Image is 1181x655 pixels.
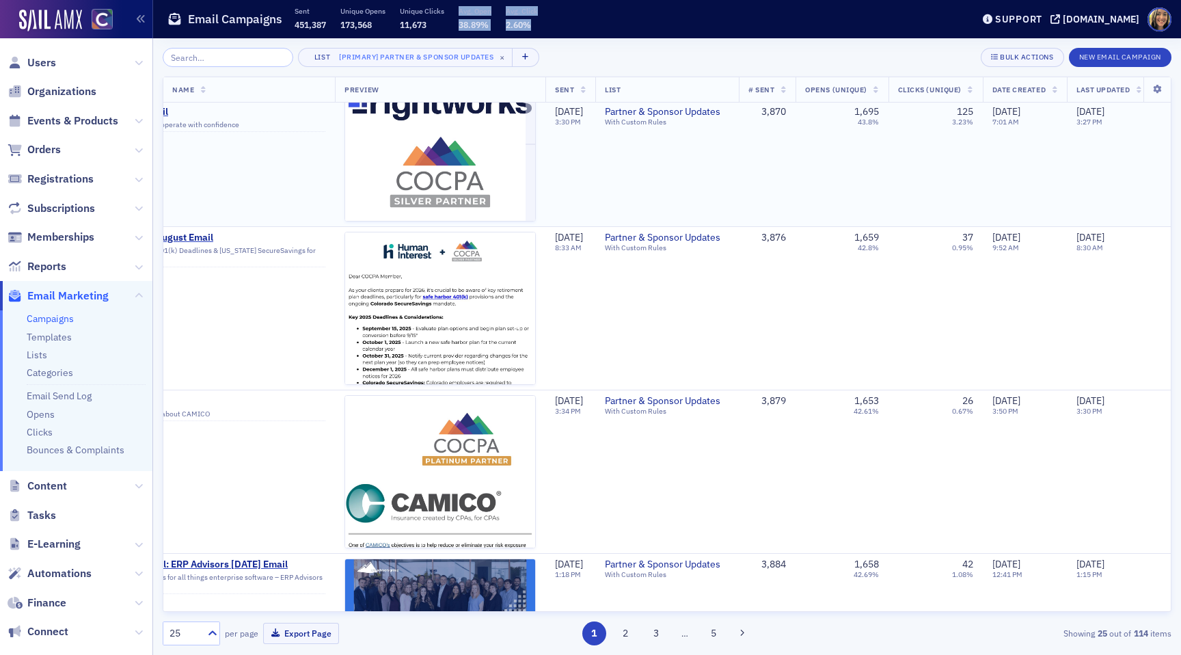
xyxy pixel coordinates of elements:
[345,232,535,647] img: email-preview-2203.jpeg
[27,390,92,402] a: Email Send Log
[962,395,973,407] div: 26
[27,312,74,325] a: Campaigns
[854,570,879,579] div: 42.69%
[57,573,325,594] div: Meet your local sponsors for all things enterprise software – ERP Advisors Group!
[952,407,973,416] div: 0.67%
[57,135,325,144] div: EC-14008509
[1148,8,1171,31] span: Profile
[962,232,973,244] div: 37
[605,395,729,407] a: Partner & Sponsor Updates
[748,106,786,118] div: 3,870
[1069,50,1171,62] a: New Email Campaign
[555,395,583,407] span: [DATE]
[27,201,95,216] span: Subscriptions
[295,19,326,30] span: 451,387
[27,113,118,129] span: Events & Products
[27,444,124,456] a: Bounces & Complaints
[962,559,973,571] div: 42
[992,406,1018,416] time: 3:50 PM
[8,508,56,523] a: Tasks
[57,106,325,118] a: RightWorks [DATE] Email
[27,508,56,523] span: Tasks
[1000,53,1053,61] div: Bulk Actions
[555,118,581,127] time: 3:30 PM
[27,172,94,187] span: Registrations
[555,85,574,94] span: Sent
[1076,406,1102,416] time: 3:30 PM
[1095,627,1109,639] strong: 25
[952,570,973,579] div: 1.08%
[8,113,118,129] a: Events & Products
[82,9,113,32] a: View Homepage
[8,84,96,99] a: Organizations
[8,624,68,639] a: Connect
[858,243,879,252] div: 42.8%
[27,331,72,343] a: Templates
[555,105,583,118] span: [DATE]
[225,627,258,639] label: per page
[605,85,621,94] span: List
[92,9,113,30] img: SailAMX
[613,621,637,645] button: 2
[675,627,694,639] span: …
[8,566,92,581] a: Automations
[339,53,493,62] div: [Primary] Partner & Sponsor Updates
[8,172,94,187] a: Registrations
[854,232,879,244] div: 1,659
[27,230,94,245] span: Memberships
[8,537,81,552] a: E-Learning
[8,55,56,70] a: Users
[748,232,786,244] div: 3,876
[952,243,973,252] div: 0.95%
[555,231,583,243] span: [DATE]
[702,621,726,645] button: 5
[992,243,1019,252] time: 9:52 AM
[57,395,325,407] a: Camico [DATE] Email
[555,558,583,570] span: [DATE]
[605,243,729,252] div: With Custom Rules
[854,106,879,118] div: 1,695
[163,48,293,67] input: Search…
[854,407,879,416] div: 42.61%
[555,406,581,416] time: 3:34 PM
[644,621,668,645] button: 3
[992,231,1020,243] span: [DATE]
[27,596,66,611] span: Finance
[27,624,68,639] span: Connect
[57,559,325,571] a: Partner & Sponsor Email: ERP Advisors [DATE] Email
[506,6,538,16] p: Avg. Click
[295,6,326,16] p: Sent
[992,118,1019,127] time: 7:01 AM
[27,408,55,420] a: Opens
[1063,13,1139,25] div: [DOMAIN_NAME]
[1050,14,1144,24] button: [DOMAIN_NAME]
[605,106,729,118] a: Partner & Sponsor Updates
[1076,395,1104,407] span: [DATE]
[57,424,325,433] div: EC-14000196
[748,395,786,407] div: 3,879
[555,243,582,252] time: 8:33 AM
[1076,105,1104,118] span: [DATE]
[400,19,426,30] span: 11,673
[555,570,581,579] time: 1:18 PM
[298,48,514,67] button: List[Primary] Partner & Sponsor Updates×
[27,84,96,99] span: Organizations
[57,410,325,422] div: What policyholders say about CAMICO
[400,6,444,16] p: Unique Clicks
[172,85,194,94] span: Name
[57,596,325,605] div: EC-13994815
[27,142,61,157] span: Orders
[1076,243,1103,252] time: 8:30 AM
[805,85,867,94] span: Opens (Unique)
[506,19,531,30] span: 2.60%
[27,289,109,304] span: Email Marketing
[27,259,66,274] span: Reports
[27,426,53,438] a: Clicks
[8,289,109,304] a: Email Marketing
[459,6,491,16] p: Avg. Open
[992,558,1020,570] span: [DATE]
